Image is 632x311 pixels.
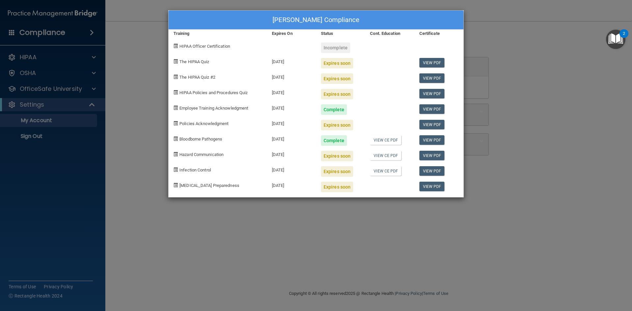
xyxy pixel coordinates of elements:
[321,58,353,68] div: Expires soon
[321,89,353,99] div: Expires soon
[267,84,316,99] div: [DATE]
[169,11,463,30] div: [PERSON_NAME] Compliance
[267,177,316,192] div: [DATE]
[267,68,316,84] div: [DATE]
[419,151,445,160] a: View PDF
[419,104,445,114] a: View PDF
[267,99,316,115] div: [DATE]
[606,30,625,49] button: Open Resource Center, 2 new notifications
[179,152,224,157] span: Hazard Communication
[179,44,230,49] span: HIPAA Officer Certification
[179,106,248,111] span: Employee Training Acknowledgment
[267,161,316,177] div: [DATE]
[419,73,445,83] a: View PDF
[518,264,624,291] iframe: Drift Widget Chat Controller
[169,30,267,38] div: Training
[321,166,353,177] div: Expires soon
[179,59,209,64] span: The HIPAA Quiz
[414,30,463,38] div: Certificate
[321,182,353,192] div: Expires soon
[179,168,211,172] span: Infection Control
[370,166,401,176] a: View CE PDF
[321,42,350,53] div: Incomplete
[179,183,239,188] span: [MEDICAL_DATA] Preparedness
[370,151,401,160] a: View CE PDF
[419,166,445,176] a: View PDF
[179,90,248,95] span: HIPAA Policies and Procedures Quiz
[419,89,445,98] a: View PDF
[179,75,215,80] span: The HIPAA Quiz #2
[267,130,316,146] div: [DATE]
[321,135,347,146] div: Complete
[179,121,228,126] span: Policies Acknowledgment
[419,120,445,129] a: View PDF
[321,104,347,115] div: Complete
[267,53,316,68] div: [DATE]
[365,30,414,38] div: Cont. Education
[267,115,316,130] div: [DATE]
[267,146,316,161] div: [DATE]
[316,30,365,38] div: Status
[623,34,625,42] div: 2
[419,135,445,145] a: View PDF
[179,137,222,142] span: Bloodborne Pathogens
[321,151,353,161] div: Expires soon
[419,182,445,191] a: View PDF
[370,135,401,145] a: View CE PDF
[267,30,316,38] div: Expires On
[321,73,353,84] div: Expires soon
[419,58,445,67] a: View PDF
[321,120,353,130] div: Expires soon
